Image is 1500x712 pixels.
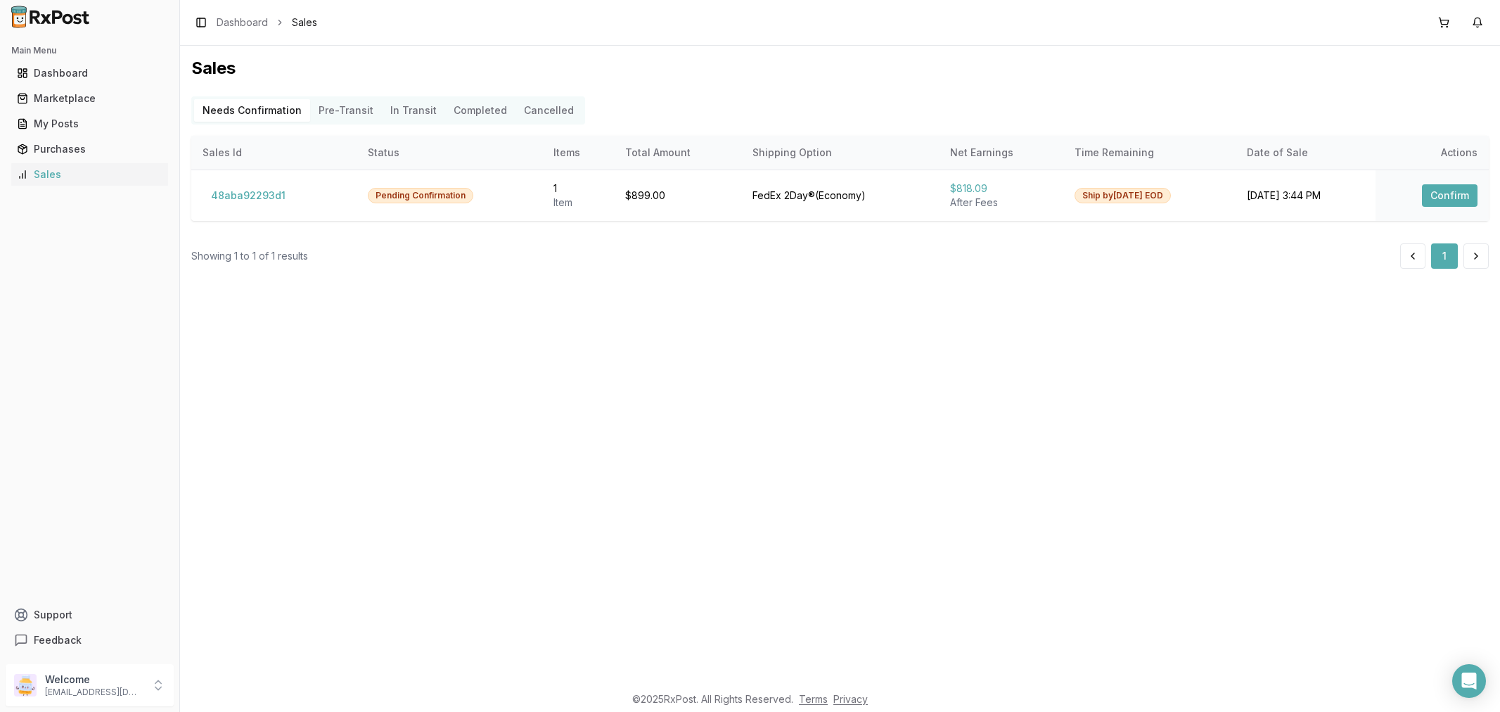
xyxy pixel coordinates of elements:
button: Marketplace [6,87,174,110]
button: Support [6,602,174,628]
button: In Transit [382,99,445,122]
img: RxPost Logo [6,6,96,28]
h2: Main Menu [11,45,168,56]
button: Confirm [1422,184,1477,207]
th: Net Earnings [939,136,1063,170]
th: Shipping Option [741,136,938,170]
div: Open Intercom Messenger [1452,664,1486,698]
span: Sales [292,15,317,30]
button: My Posts [6,113,174,135]
div: $899.00 [625,189,730,203]
a: Dashboard [11,61,168,86]
span: Feedback [34,633,82,647]
div: Sales [17,167,162,182]
div: [DATE] 3:44 PM [1247,189,1364,203]
a: Terms [799,693,828,705]
button: 1 [1431,243,1458,269]
button: Purchases [6,138,174,160]
th: Items [542,136,614,170]
div: Item [553,196,603,210]
button: Sales [6,163,174,186]
button: Cancelled [515,99,582,122]
th: Time Remaining [1063,136,1236,170]
div: Showing 1 to 1 of 1 results [191,249,308,263]
div: Pending Confirmation [368,188,473,203]
div: 1 [553,182,603,196]
button: Needs Confirmation [194,99,310,122]
a: Privacy [833,693,868,705]
div: Marketplace [17,91,162,106]
button: 48aba92293d1 [203,184,294,207]
p: [EMAIL_ADDRESS][DOMAIN_NAME] [45,687,143,698]
button: Feedback [6,628,174,653]
a: My Posts [11,111,168,136]
div: Purchases [17,142,162,156]
th: Actions [1376,136,1489,170]
nav: breadcrumb [217,15,317,30]
div: After Fees [950,196,1052,210]
img: User avatar [14,674,37,697]
p: Welcome [45,673,143,687]
div: My Posts [17,117,162,131]
div: FedEx 2Day® ( Economy ) [752,189,927,203]
a: Sales [11,162,168,187]
a: Purchases [11,136,168,162]
th: Status [357,136,542,170]
h1: Sales [191,57,1489,80]
div: Dashboard [17,66,162,80]
a: Marketplace [11,86,168,111]
a: Dashboard [217,15,268,30]
button: Completed [445,99,515,122]
th: Date of Sale [1236,136,1376,170]
button: Dashboard [6,62,174,84]
div: Ship by [DATE] EOD [1075,188,1171,203]
button: Pre-Transit [310,99,382,122]
th: Sales Id [191,136,357,170]
th: Total Amount [614,136,741,170]
div: $818.09 [950,182,1052,196]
